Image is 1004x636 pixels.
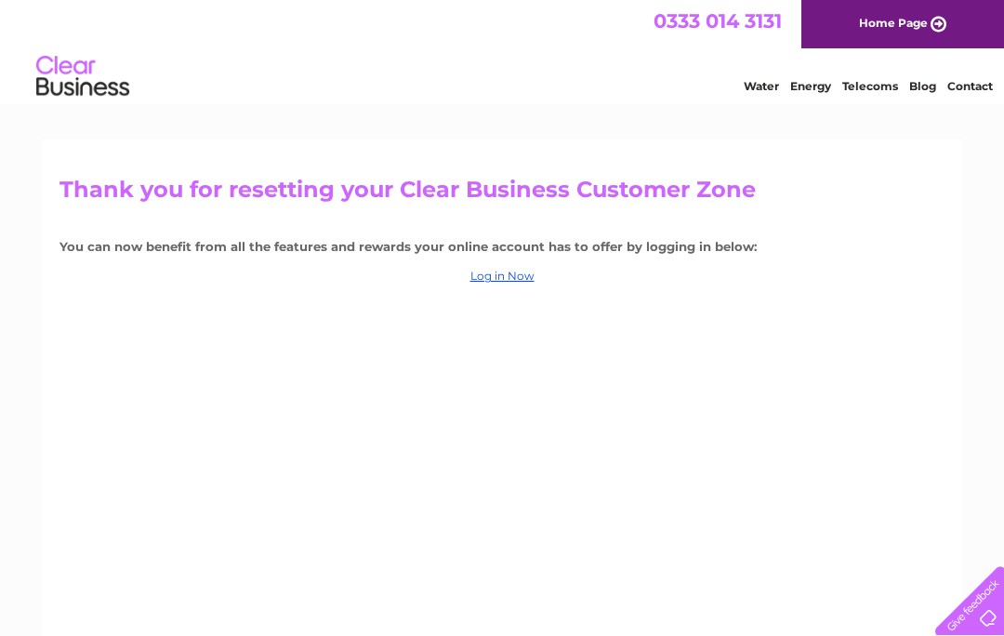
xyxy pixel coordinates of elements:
h2: Thank you for resetting your Clear Business Customer Zone [59,177,945,212]
a: Contact [947,79,993,93]
img: logo.png [35,48,130,105]
a: Telecoms [842,79,898,93]
a: Blog [909,79,936,93]
div: Clear Business is a trading name of Verastar Limited (registered in [GEOGRAPHIC_DATA] No. 3667643... [64,10,943,90]
h4: You can now benefit from all the features and rewards your online account has to offer by logging... [59,240,945,254]
a: Log in Now [470,269,535,283]
a: Water [744,79,779,93]
a: Energy [790,79,831,93]
a: 0333 014 3131 [654,9,782,33]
